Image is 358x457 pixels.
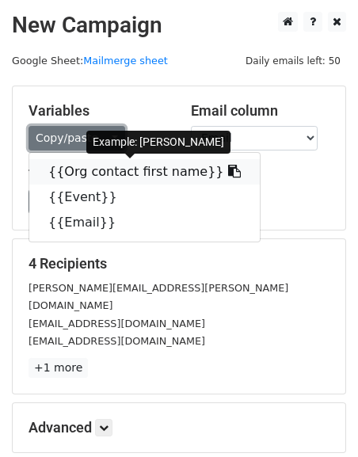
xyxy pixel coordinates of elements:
[29,419,329,436] h5: Advanced
[83,55,168,67] a: Mailmerge sheet
[29,335,205,347] small: [EMAIL_ADDRESS][DOMAIN_NAME]
[29,318,205,329] small: [EMAIL_ADDRESS][DOMAIN_NAME]
[29,255,329,272] h5: 4 Recipients
[29,210,260,235] a: {{Email}}
[279,381,358,457] iframe: Chat Widget
[29,126,125,150] a: Copy/paste...
[12,12,346,39] h2: New Campaign
[86,131,230,154] div: Example: [PERSON_NAME]
[29,358,88,378] a: +1 more
[240,52,346,70] span: Daily emails left: 50
[29,159,260,185] a: {{Org contact first name}}
[12,55,168,67] small: Google Sheet:
[29,102,167,120] h5: Variables
[191,102,329,120] h5: Email column
[240,55,346,67] a: Daily emails left: 50
[29,282,288,312] small: [PERSON_NAME][EMAIL_ADDRESS][PERSON_NAME][DOMAIN_NAME]
[29,185,260,210] a: {{Event}}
